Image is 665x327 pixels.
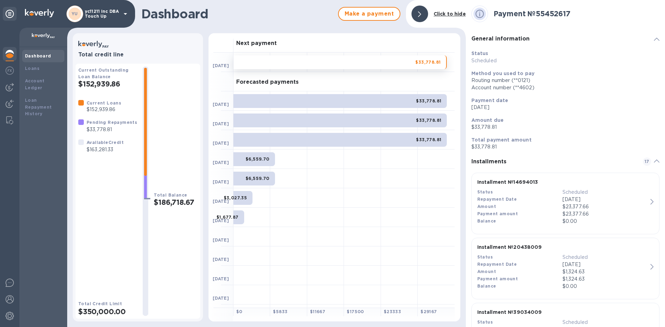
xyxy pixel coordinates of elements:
[87,146,124,153] p: $163,281.33
[213,160,229,165] b: [DATE]
[213,179,229,184] b: [DATE]
[347,309,364,314] b: $ 17500
[471,104,659,111] p: [DATE]
[562,218,648,225] p: $0.00
[78,301,122,306] b: Total Credit Limit
[471,158,506,165] b: Installments
[562,196,648,203] p: [DATE]
[477,218,496,224] b: Balance
[471,77,659,84] div: Routing number (**0121)
[562,261,648,268] p: [DATE]
[213,257,229,262] b: [DATE]
[213,63,229,68] b: [DATE]
[471,98,508,103] b: Payment date
[213,276,229,281] b: [DATE]
[471,57,659,64] p: Scheduled
[87,106,121,113] p: $152,939.86
[471,84,659,91] div: Account number (**4602)
[415,60,441,65] b: $33,778.81
[213,102,229,107] b: [DATE]
[236,79,299,85] h3: Forecasted payments
[25,53,51,58] b: Dashboard
[471,151,659,173] div: Installments17
[562,283,648,290] p: $0.00
[471,51,488,56] b: Status
[213,121,229,126] b: [DATE]
[236,309,242,314] b: $ 0
[471,143,659,151] p: $33,778.81
[477,211,518,216] b: Payment amount
[154,198,197,207] h2: $186,718.67
[477,276,518,281] b: Payment amount
[562,319,648,326] p: Scheduled
[85,9,119,19] p: yc11211 inc DBA Touch Up
[477,179,538,185] b: Installment № 14694013
[477,189,493,194] b: Status
[477,319,493,325] b: Status
[562,254,648,261] p: Scheduled
[87,100,121,106] b: Current Loans
[25,78,45,90] b: Account Ledger
[643,157,651,166] span: 17
[141,7,335,21] h1: Dashboard
[420,309,437,314] b: $ 29167
[78,52,197,58] h3: Total credit line
[25,66,39,71] b: Loans
[6,66,14,75] img: Foreign exchange
[477,262,517,267] b: Repayment Date
[477,254,493,260] b: Status
[477,204,496,209] b: Amount
[416,98,441,103] b: $33,778.81
[154,192,187,198] b: Total Balance
[3,7,17,21] div: Unpin categories
[78,80,137,88] h2: $152,939.86
[213,237,229,243] b: [DATE]
[246,176,269,181] b: $6,559.70
[87,140,124,145] b: Available Credit
[213,218,229,223] b: [DATE]
[471,238,659,299] button: Installment №20438009StatusScheduledRepayment Date[DATE]Amount$1,324.63Payment amount$1,324.63Bal...
[338,7,400,21] button: Make a payment
[72,11,78,16] b: YU
[310,309,325,314] b: $ 11667
[213,296,229,301] b: [DATE]
[87,126,137,133] p: $33,778.81
[87,120,137,125] b: Pending Repayments
[25,98,52,117] b: Loan Repayment History
[477,197,517,202] b: Repayment Date
[471,28,659,50] div: General information
[471,173,659,234] button: Installment №14694013StatusScheduledRepayment Date[DATE]Amount$23,377.66Payment amount$23,377.66B...
[216,215,239,220] b: $1,677.87
[273,309,287,314] b: $ 5833
[384,309,401,314] b: $ 23333
[434,11,466,17] b: Click to hide
[562,268,648,275] div: $1,324.63
[213,199,229,204] b: [DATE]
[416,137,441,142] b: $33,778.81
[471,35,530,42] b: General information
[78,67,129,79] b: Current Outstanding Loan Balance
[224,195,247,200] b: $3,027.35
[471,137,532,143] b: Total payment amount
[477,309,542,315] b: Installment № 39034009
[344,10,394,18] span: Make a payment
[471,117,504,123] b: Amount due
[562,275,648,283] p: $1,324.63
[562,189,648,196] p: Scheduled
[477,244,542,250] b: Installment № 20438009
[494,9,570,18] b: Payment № 55452617
[562,210,648,218] p: $23,377.66
[471,124,659,131] p: $33,778.81
[562,203,648,210] div: $23,377.66
[25,9,54,17] img: Logo
[236,40,277,47] h3: Next payment
[477,269,496,274] b: Amount
[78,307,137,316] h2: $350,000.00
[477,283,496,289] b: Balance
[416,118,441,123] b: $33,778.81
[246,156,269,162] b: $6,559.70
[213,140,229,146] b: [DATE]
[471,71,534,76] b: Method you used to pay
